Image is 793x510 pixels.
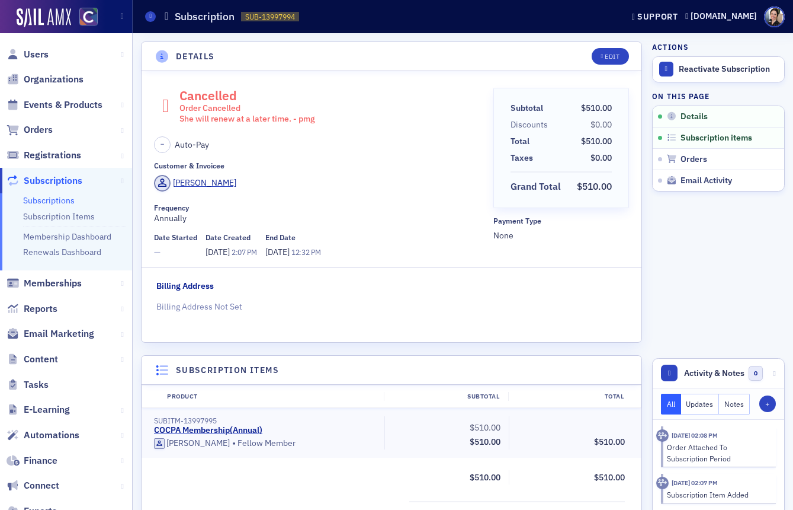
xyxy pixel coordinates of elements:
[632,11,673,22] div: Support
[7,302,57,315] a: Reports
[206,233,251,242] div: Date Created
[176,50,215,63] h4: Details
[680,154,707,165] span: Orders
[154,175,236,192] a: [PERSON_NAME]
[680,133,752,144] span: Subscription items
[680,111,708,122] span: Details
[71,8,98,28] a: View Homepage
[493,230,629,242] span: None
[7,403,70,416] a: E-Learning
[154,438,230,449] a: [PERSON_NAME]
[79,8,98,26] img: SailAMX
[7,149,81,162] a: Registrations
[156,280,214,292] div: Billing Address
[470,422,500,433] span: $510.00
[511,102,543,114] div: Subtotal
[7,73,84,86] a: Organizations
[493,216,541,225] div: Payment Type
[577,180,612,192] span: $510.00
[667,442,768,464] div: Order Attached To Subscription Period
[594,472,625,483] span: $510.00
[166,438,230,449] div: [PERSON_NAME]
[681,394,720,415] button: Updates
[661,394,681,415] button: All
[7,123,53,136] a: Orders
[594,436,625,447] span: $510.00
[252,12,301,22] span: SUB-13997994
[159,392,384,401] div: Product
[291,247,321,257] span: 12:32 PM
[154,416,376,425] div: SUBITM-13997995
[656,477,669,489] div: Activity
[590,119,612,130] span: $0.00
[470,436,500,447] span: $510.00
[653,57,784,82] button: Reactivate Subscription
[23,195,75,206] a: Subscriptions
[24,277,82,290] span: Memberships
[652,91,785,101] h4: On this page
[24,174,82,187] span: Subscriptions
[511,152,533,164] div: Taxes
[7,429,79,442] a: Automations
[7,327,94,340] a: Email Marketing
[23,247,101,257] a: Renewals Dashboard
[672,431,718,439] time: 8/14/2025 02:08 PM
[154,246,197,259] span: —
[24,454,57,467] span: Finance
[7,98,102,111] a: Events & Products
[511,135,529,148] div: Total
[511,119,548,131] div: Discounts
[7,174,82,187] a: Subscriptions
[24,403,70,416] span: E-Learning
[156,301,627,313] p: Billing Address Not Set
[24,378,49,391] span: Tasks
[7,48,49,61] a: Users
[265,247,291,257] span: [DATE]
[764,7,785,27] span: Profile
[24,73,84,86] span: Organizations
[590,152,612,163] span: $0.00
[175,139,209,151] span: Auto-Pay
[719,394,750,415] button: Notes
[384,392,508,401] div: Subtotal
[672,479,718,487] time: 8/14/2025 02:07 PM
[511,152,537,164] span: Taxes
[680,176,732,186] span: Email Activity
[691,11,757,22] div: [DOMAIN_NAME]
[176,364,279,377] h4: Subscription items
[679,64,778,75] div: Reactivate Subscription
[206,247,232,257] span: [DATE]
[24,149,81,162] span: Registrations
[684,367,744,380] span: Activity & Notes
[511,180,565,194] span: Grand Total
[508,392,633,401] div: Total
[17,8,71,27] img: SailAMX
[7,353,58,366] a: Content
[587,48,628,65] button: Edit
[605,53,619,60] div: Edit
[749,366,763,381] span: 0
[154,425,262,436] a: COCPA Membership(Annual)
[160,140,164,149] span: –
[24,98,102,111] span: Events & Products
[154,203,189,212] div: Frequency
[24,48,49,61] span: Users
[179,88,315,124] div: Cancelled
[154,233,197,242] div: Date Started
[581,103,612,113] span: $510.00
[511,180,561,194] div: Grand Total
[265,233,296,242] div: End Date
[24,479,59,492] span: Connect
[7,277,82,290] a: Memberships
[470,472,500,483] span: $510.00
[23,211,95,222] a: Subscription Items
[179,103,315,114] div: Order Cancelled
[24,429,79,442] span: Automations
[24,302,57,315] span: Reports
[652,42,689,52] h4: Actions
[7,454,57,467] a: Finance
[656,429,669,442] div: Activity
[182,9,242,24] h1: Subscription
[7,378,49,391] a: Tasks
